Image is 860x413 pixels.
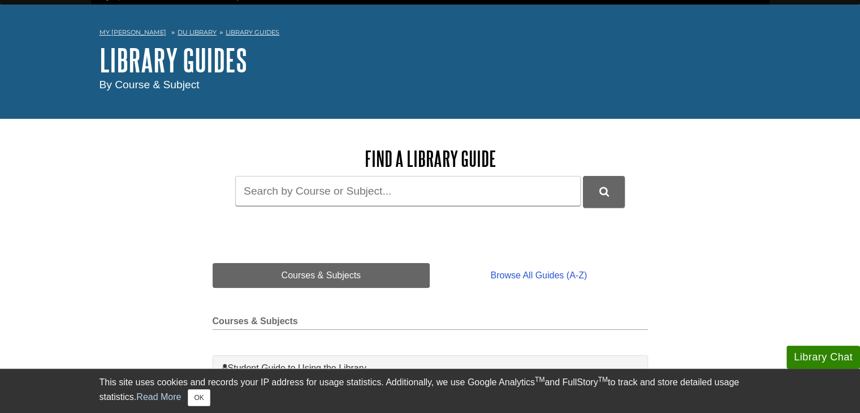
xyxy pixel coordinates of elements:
[213,316,648,330] h2: Courses & Subjects
[100,25,761,43] nav: breadcrumb
[786,346,860,369] button: Library Chat
[100,28,166,37] a: My [PERSON_NAME]
[100,376,761,406] div: This site uses cookies and records your IP address for usage statistics. Additionally, we use Goo...
[100,77,761,93] div: By Course & Subject
[226,28,279,36] a: Library Guides
[235,176,581,206] input: Search by Course or Subject...
[178,28,217,36] a: DU Library
[222,362,639,375] a: Student Guide to Using the Library
[213,263,430,288] a: Courses & Subjects
[100,43,761,77] h1: Library Guides
[188,389,210,406] button: Close
[598,376,608,384] sup: TM
[599,187,609,197] i: Search Library Guides
[213,147,648,170] h2: Find a Library Guide
[136,392,181,402] a: Read More
[430,263,647,288] a: Browse All Guides (A-Z)
[583,176,625,207] button: DU Library Guides Search
[535,376,544,384] sup: TM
